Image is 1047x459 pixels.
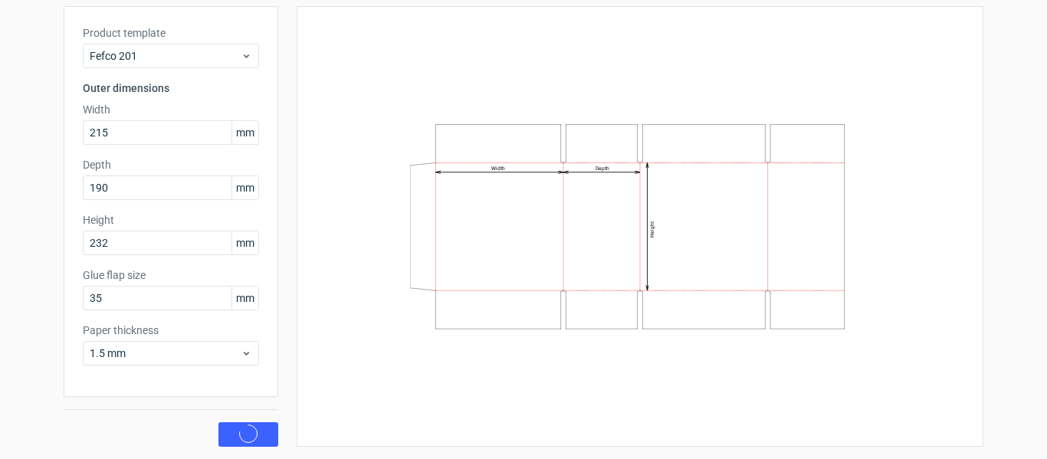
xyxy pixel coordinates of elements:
[83,267,259,283] label: Glue flap size
[83,25,259,41] label: Product template
[83,102,259,117] label: Width
[231,231,258,254] span: mm
[83,80,259,96] h3: Outer dimensions
[83,323,259,338] label: Paper thickness
[231,176,258,199] span: mm
[231,121,258,144] span: mm
[491,166,505,172] text: Width
[649,221,655,238] text: Height
[90,346,241,361] span: 1.5 mm
[83,212,259,228] label: Height
[90,48,241,64] span: Fefco 201
[83,157,259,172] label: Depth
[596,166,609,172] text: Depth
[231,287,258,310] span: mm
